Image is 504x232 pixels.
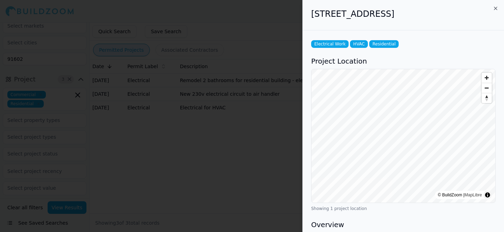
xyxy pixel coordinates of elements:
[464,193,482,197] a: MapLibre
[311,40,349,48] span: Electrical Work
[369,40,399,48] span: Residential
[311,206,496,211] div: Showing 1 project location
[311,220,496,230] h3: Overview
[482,73,492,83] button: Zoom in
[311,56,496,66] h3: Project Location
[482,83,492,93] button: Zoom out
[311,8,496,20] h2: [STREET_ADDRESS]
[350,40,368,48] span: HVAC
[438,191,482,198] div: © BuildZoom |
[483,191,492,199] summary: Toggle attribution
[311,69,495,203] canvas: Map
[482,93,492,103] button: Reset bearing to north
